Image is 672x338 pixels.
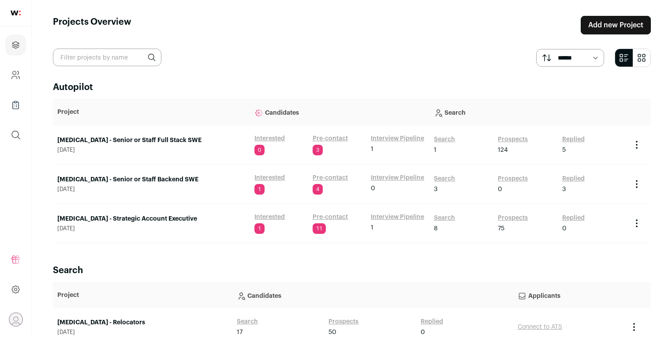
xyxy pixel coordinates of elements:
[434,135,455,144] a: Search
[562,174,585,183] a: Replied
[53,264,651,277] h2: Search
[313,213,348,222] a: Pre-contact
[11,11,21,15] img: wellfound-shorthand-0d5821cbd27db2630d0214b213865d53afaa358527fdda9d0ea32b1df1b89c2c.svg
[518,286,620,304] p: Applicants
[498,214,528,222] a: Prospects
[53,81,651,94] h2: Autopilot
[53,49,161,66] input: Filter projects by name
[254,173,285,182] a: Interested
[631,139,642,150] button: Project Actions
[434,214,455,222] a: Search
[237,286,509,304] p: Candidates
[562,135,585,144] a: Replied
[371,213,424,222] a: Interview Pipeline
[5,34,26,56] a: Projects
[371,173,424,182] a: Interview Pipeline
[254,184,265,195] span: 1
[5,94,26,116] a: Company Lists
[57,186,246,193] span: [DATE]
[434,174,455,183] a: Search
[57,291,228,300] p: Project
[313,223,326,234] span: 11
[371,223,373,232] span: 1
[371,184,375,193] span: 0
[581,16,651,34] a: Add new Project
[254,213,285,222] a: Interested
[57,146,246,154] span: [DATE]
[434,103,622,121] p: Search
[329,328,336,337] span: 50
[434,146,437,154] span: 1
[631,218,642,229] button: Project Actions
[498,135,528,144] a: Prospects
[313,145,323,155] span: 3
[498,174,528,183] a: Prospects
[57,175,246,184] a: [MEDICAL_DATA] - Senior or Staff Backend SWE
[562,146,566,154] span: 5
[498,224,504,233] span: 75
[518,324,562,330] a: Connect to ATS
[237,328,243,337] span: 17
[629,322,639,332] button: Project Actions
[57,214,246,223] a: [MEDICAL_DATA] - Strategic Account Executive
[421,328,425,337] span: 0
[498,146,508,154] span: 124
[562,224,567,233] span: 0
[562,185,566,194] span: 3
[57,225,246,232] span: [DATE]
[53,16,131,34] h1: Projects Overview
[254,223,265,234] span: 1
[254,145,265,155] span: 0
[254,134,285,143] a: Interested
[434,224,437,233] span: 8
[57,108,246,116] p: Project
[421,317,443,326] a: Replied
[9,312,23,327] button: Open dropdown
[371,145,373,154] span: 1
[313,173,348,182] a: Pre-contact
[434,185,437,194] span: 3
[57,318,228,327] a: [MEDICAL_DATA] - Relocators
[371,134,424,143] a: Interview Pipeline
[631,179,642,189] button: Project Actions
[313,184,323,195] span: 4
[57,329,228,336] span: [DATE]
[329,317,358,326] a: Prospects
[5,64,26,86] a: Company and ATS Settings
[57,136,246,145] a: [MEDICAL_DATA] - Senior or Staff Full Stack SWE
[498,185,502,194] span: 0
[237,317,258,326] a: Search
[562,214,585,222] a: Replied
[254,103,425,121] p: Candidates
[313,134,348,143] a: Pre-contact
